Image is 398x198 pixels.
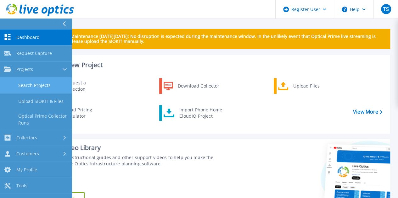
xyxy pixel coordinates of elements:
p: Scheduled Maintenance [DATE][DATE]: No disruption is expected during the maintenance window. In t... [47,34,385,44]
a: View More [353,109,382,115]
span: TS [383,7,389,12]
div: Upload Files [290,80,337,92]
a: Upload Files [274,78,338,94]
a: Request a Collection [44,78,109,94]
span: Customers [16,151,39,157]
h3: Start a New Project [45,62,382,68]
span: Dashboard [16,35,40,40]
div: Download Collector [175,80,222,92]
a: Cloud Pricing Calculator [44,105,109,121]
span: My Profile [16,167,37,173]
div: Support Video Library [37,144,224,152]
span: Tools [16,183,27,189]
div: Find tutorials, instructional guides and other support videos to help you make the most of your L... [37,154,224,167]
span: Request Capture [16,51,52,56]
span: Projects [16,67,33,72]
div: Request a Collection [61,80,107,92]
div: Cloud Pricing Calculator [61,107,107,119]
span: Collectors [16,135,37,141]
a: Download Collector [159,78,224,94]
div: Import Phone Home CloudIQ Project [176,107,225,119]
